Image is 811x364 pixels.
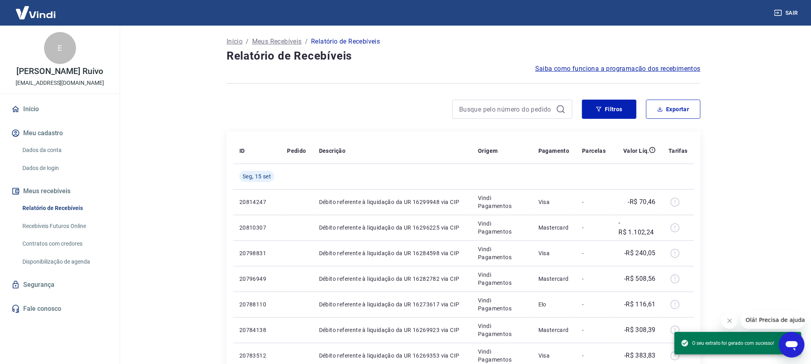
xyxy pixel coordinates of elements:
[10,182,110,200] button: Meus recebíveis
[16,79,104,87] p: [EMAIL_ADDRESS][DOMAIN_NAME]
[10,276,110,294] a: Segurança
[319,249,465,257] p: Débito referente à liquidação da UR 16284598 via CIP
[319,300,465,308] p: Débito referente à liquidação da UR 16273617 via CIP
[319,224,465,232] p: Débito referente à liquidação da UR 16296225 via CIP
[538,249,570,257] p: Visa
[741,311,805,329] iframe: Mensagem da empresa
[538,275,570,283] p: Mastercard
[538,300,570,308] p: Elo
[239,352,274,360] p: 20783512
[619,218,656,237] p: -R$ 1.102,24
[239,275,274,283] p: 20796949
[239,198,274,206] p: 20814247
[582,198,606,206] p: -
[319,352,465,360] p: Débito referente à liquidação da UR 16269353 via CIP
[582,100,636,119] button: Filtros
[582,300,606,308] p: -
[624,300,656,309] p: -R$ 116,61
[582,224,606,232] p: -
[538,352,570,360] p: Visa
[319,198,465,206] p: Débito referente à liquidação da UR 16299948 via CIP
[538,147,570,155] p: Pagamento
[623,147,649,155] p: Valor Líq.
[538,224,570,232] p: Mastercard
[287,147,306,155] p: Pedido
[252,37,302,46] a: Meus Recebíveis
[582,326,606,334] p: -
[722,313,738,329] iframe: Fechar mensagem
[478,147,498,155] p: Origem
[305,37,308,46] p: /
[227,37,243,46] a: Início
[239,326,274,334] p: 20784138
[624,351,656,360] p: -R$ 383,83
[227,48,701,64] h4: Relatório de Recebíveis
[538,326,570,334] p: Mastercard
[19,236,110,252] a: Contratos com credores
[10,124,110,142] button: Meu cadastro
[582,147,606,155] p: Parcelas
[243,172,271,180] span: Seg, 15 set
[582,275,606,283] p: -
[624,325,656,335] p: -R$ 308,39
[239,147,245,155] p: ID
[459,103,553,115] input: Busque pelo número do pedido
[478,348,526,364] p: Vindi Pagamentos
[10,100,110,118] a: Início
[319,147,346,155] p: Descrição
[582,249,606,257] p: -
[239,224,274,232] p: 20810307
[779,332,805,358] iframe: Botão para abrir a janela de mensagens
[478,271,526,287] p: Vindi Pagamentos
[44,32,76,64] div: E
[319,326,465,334] p: Débito referente à liquidação da UR 16269923 via CIP
[478,322,526,338] p: Vindi Pagamentos
[624,274,656,284] p: -R$ 508,56
[19,218,110,234] a: Recebíveis Futuros Online
[16,67,103,76] p: [PERSON_NAME] Ruivo
[773,6,801,20] button: Sair
[10,0,62,25] img: Vindi
[478,296,526,312] p: Vindi Pagamentos
[19,200,110,216] a: Relatório de Recebíveis
[624,248,656,258] p: -R$ 240,05
[311,37,380,46] p: Relatório de Recebíveis
[246,37,249,46] p: /
[681,339,774,347] span: O seu extrato foi gerado com sucesso!
[538,198,570,206] p: Visa
[5,6,67,12] span: Olá! Precisa de ajuda?
[10,300,110,318] a: Fale conosco
[582,352,606,360] p: -
[19,142,110,158] a: Dados da conta
[239,249,274,257] p: 20798831
[668,147,688,155] p: Tarifas
[646,100,701,119] button: Exportar
[239,300,274,308] p: 20788110
[535,64,701,74] a: Saiba como funciona a programação dos recebimentos
[478,245,526,261] p: Vindi Pagamentos
[19,254,110,270] a: Disponibilização de agenda
[478,194,526,210] p: Vindi Pagamentos
[319,275,465,283] p: Débito referente à liquidação da UR 16282782 via CIP
[19,160,110,176] a: Dados de login
[478,220,526,236] p: Vindi Pagamentos
[628,197,656,207] p: -R$ 70,46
